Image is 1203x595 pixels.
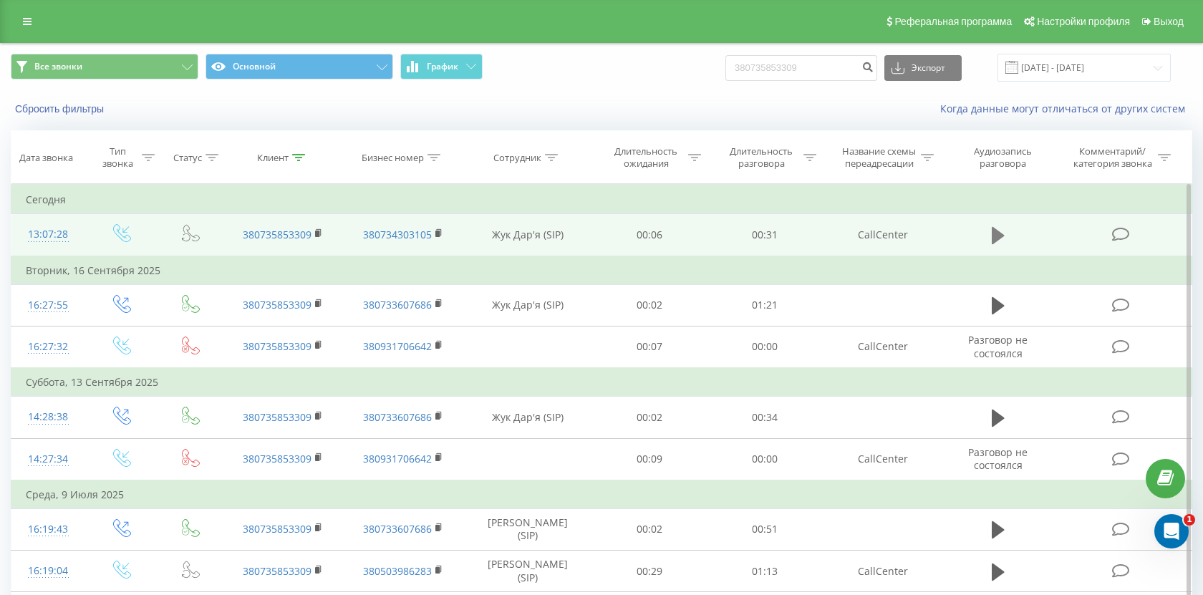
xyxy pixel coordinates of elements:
[894,16,1012,27] span: Реферальная программа
[1071,145,1154,170] div: Комментарий/категория звонка
[707,438,823,480] td: 00:00
[723,145,800,170] div: Длительность разговора
[707,214,823,256] td: 00:31
[363,522,432,536] a: 380733607686
[11,102,111,115] button: Сбросить фильтры
[1037,16,1130,27] span: Настройки профиля
[707,551,823,592] td: 01:13
[463,214,592,256] td: Жук Дар'я (SIP)
[363,564,432,578] a: 380503986283
[26,557,71,585] div: 16:19:04
[11,368,1192,397] td: Суббота, 13 Сентября 2025
[26,221,71,248] div: 13:07:28
[823,326,942,368] td: CallCenter
[884,55,962,81] button: Экспорт
[463,284,592,326] td: Жук Дар'я (SIP)
[427,62,458,72] span: График
[463,551,592,592] td: [PERSON_NAME] (SIP)
[173,152,202,164] div: Статус
[206,54,393,79] button: Основной
[11,185,1192,214] td: Сегодня
[26,333,71,361] div: 16:27:32
[26,516,71,543] div: 16:19:43
[592,551,707,592] td: 00:29
[11,256,1192,285] td: Вторник, 16 Сентября 2025
[1184,514,1195,526] span: 1
[11,480,1192,509] td: Среда, 9 Июля 2025
[362,152,424,164] div: Бизнес номер
[823,214,942,256] td: CallCenter
[940,102,1192,115] a: Когда данные могут отличаться от других систем
[1154,16,1184,27] span: Выход
[592,397,707,438] td: 00:02
[26,403,71,431] div: 14:28:38
[1154,514,1189,548] iframe: Intercom live chat
[841,145,917,170] div: Название схемы переадресации
[707,508,823,550] td: 00:51
[363,339,432,353] a: 380931706642
[968,333,1028,359] span: Разговор не состоялся
[243,298,311,311] a: 380735853309
[243,410,311,424] a: 380735853309
[823,438,942,480] td: CallCenter
[26,291,71,319] div: 16:27:55
[592,284,707,326] td: 00:02
[463,508,592,550] td: [PERSON_NAME] (SIP)
[608,145,685,170] div: Длительность ожидания
[707,326,823,368] td: 00:00
[363,452,432,465] a: 380931706642
[34,61,82,72] span: Все звонки
[707,284,823,326] td: 01:21
[243,339,311,353] a: 380735853309
[725,55,877,81] input: Поиск по номеру
[400,54,483,79] button: График
[956,145,1049,170] div: Аудиозапись разговора
[11,54,198,79] button: Все звонки
[968,445,1028,472] span: Разговор не состоялся
[592,214,707,256] td: 00:06
[363,298,432,311] a: 380733607686
[592,508,707,550] td: 00:02
[243,564,311,578] a: 380735853309
[363,228,432,241] a: 380734303105
[97,145,138,170] div: Тип звонка
[243,452,311,465] a: 380735853309
[363,410,432,424] a: 380733607686
[463,397,592,438] td: Жук Дар'я (SIP)
[26,445,71,473] div: 14:27:34
[592,438,707,480] td: 00:09
[707,397,823,438] td: 00:34
[823,551,942,592] td: CallCenter
[19,152,73,164] div: Дата звонка
[243,228,311,241] a: 380735853309
[493,152,541,164] div: Сотрудник
[592,326,707,368] td: 00:07
[243,522,311,536] a: 380735853309
[257,152,289,164] div: Клиент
